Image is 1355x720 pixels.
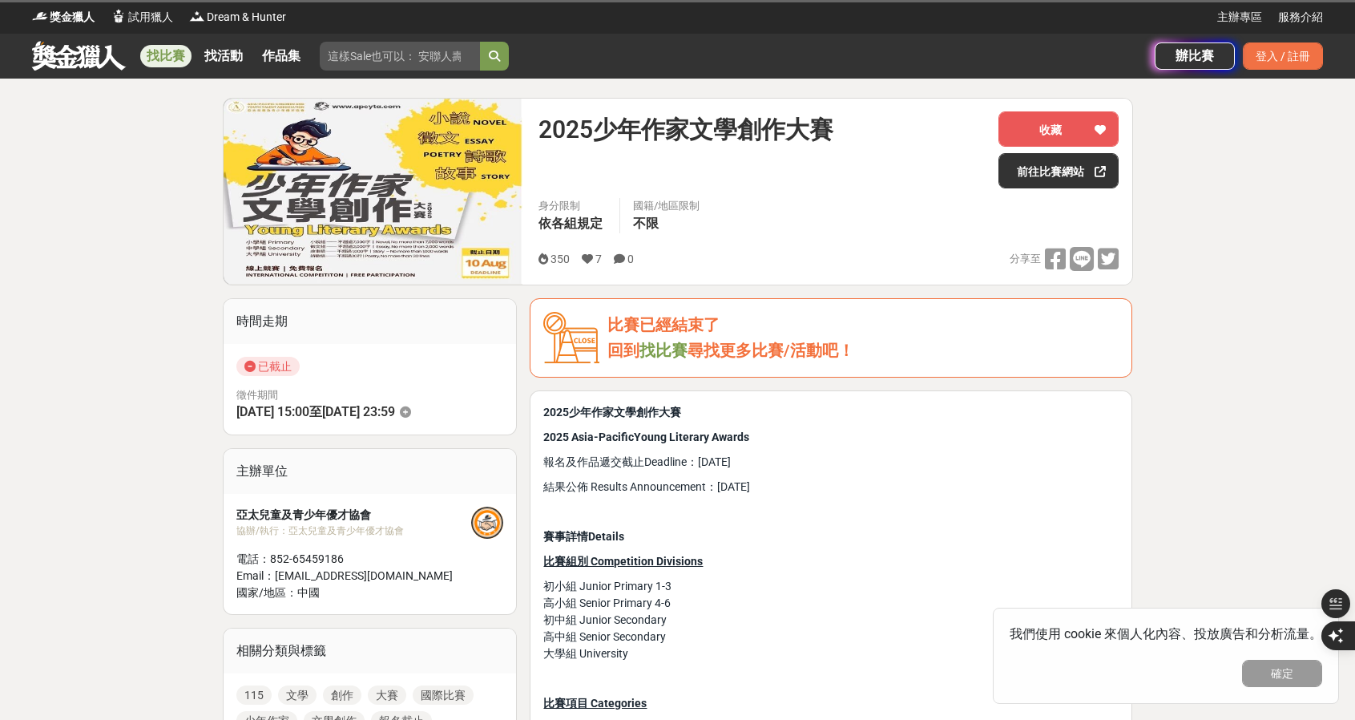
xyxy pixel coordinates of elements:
[543,597,671,609] span: 高小組 Senior Primary 4-6
[633,198,700,214] div: 國籍/地區限制
[543,613,667,626] span: 初中組 Junior Secondary
[1242,660,1322,687] button: 確定
[543,312,599,364] img: Icon
[639,341,688,360] a: 找比賽
[224,449,517,494] div: 主辦單位
[111,9,173,26] a: Logo試用獵人
[236,551,472,568] div: 電話： 852-65459186
[543,406,681,419] strong: 2025少年作家文學創作大賽
[688,341,854,360] span: 尋找更多比賽/活動吧！
[236,586,297,599] span: 國家/地區：
[368,686,406,705] a: 大賽
[627,253,634,265] span: 0
[224,299,517,344] div: 時間走期
[543,580,671,593] span: 初小組 Junior Primary 1-3
[538,216,603,231] span: 依各組規定
[543,431,749,443] strong: 2025 Asia-PacificYoung Literary Awards
[550,253,570,265] span: 350
[224,99,523,284] img: Cover Image
[543,647,628,660] span: 大學組 University
[236,357,300,376] span: 已截止
[236,568,472,584] div: Email： [EMAIL_ADDRESS][DOMAIN_NAME]
[236,389,278,401] span: 徵件期間
[595,253,602,265] span: 7
[140,45,192,67] a: 找比賽
[1278,9,1323,26] a: 服務介紹
[543,630,666,643] span: 高中組 Senior Secondary
[633,216,659,231] span: 不限
[543,480,750,493] span: 結果公佈 Results Announcement：[DATE]
[543,697,647,710] u: 比賽項目 Categories
[297,586,320,599] span: 中國
[1010,247,1041,271] span: 分享至
[607,312,1119,338] div: 比賽已經結束了
[236,686,272,705] a: 115
[32,8,48,24] img: Logo
[322,404,395,419] span: [DATE] 23:59
[1243,42,1323,70] div: 登入 / 註冊
[189,8,205,24] img: Logo
[128,9,173,26] span: 試用獵人
[538,198,607,214] div: 身分限制
[256,45,307,67] a: 作品集
[607,341,639,360] span: 回到
[278,686,317,705] a: 文學
[538,111,833,148] span: 2025少年作家文學創作大賽
[309,404,322,419] span: 至
[323,686,361,705] a: 創作
[111,8,127,24] img: Logo
[320,42,480,71] input: 這樣Sale也可以： 安聯人壽創意銷售法募集
[236,507,472,524] div: 亞太兒童及青少年優才協會
[236,404,309,419] span: [DATE] 15:00
[207,9,286,26] span: Dream & Hunter
[998,111,1119,147] button: 收藏
[1155,42,1235,70] a: 辦比賽
[224,629,517,673] div: 相關分類與標籤
[413,686,474,705] a: 國際比賽
[236,524,472,538] div: 協辦/執行： 亞太兒童及青少年優才協會
[1217,9,1262,26] a: 主辦專區
[1010,626,1322,641] span: 我們使用 cookie 來個人化內容、投放廣告和分析流量。
[32,9,95,26] a: Logo獎金獵人
[543,455,731,468] span: 報名及作品遞交截止Deadline：[DATE]
[543,555,703,568] u: 比賽組別 Competition Divisions
[50,9,95,26] span: 獎金獵人
[543,530,624,543] strong: 賽事詳情Details
[189,9,286,26] a: LogoDream & Hunter
[198,45,249,67] a: 找活動
[998,153,1119,188] a: 前往比賽網站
